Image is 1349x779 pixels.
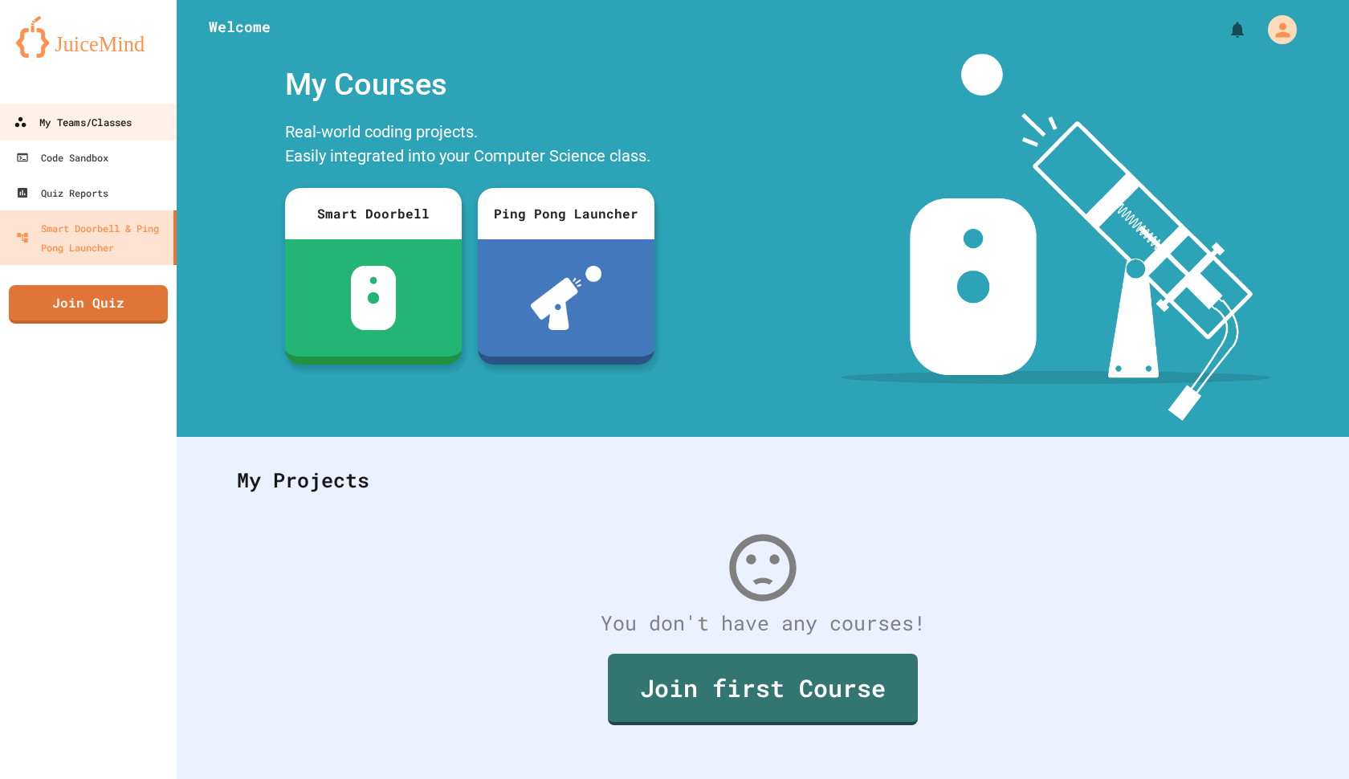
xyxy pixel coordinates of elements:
div: My Notifications [1198,16,1251,43]
div: Real-world coding projects. Easily integrated into your Computer Science class. [277,116,662,176]
div: You don't have any courses! [221,608,1305,638]
img: banner-image-my-projects.png [841,54,1271,421]
a: Join Quiz [9,285,168,324]
div: My Projects [221,449,1305,512]
div: My Account [1251,11,1301,48]
div: My Courses [277,54,662,116]
div: Quiz Reports [16,183,108,202]
div: Ping Pong Launcher [478,188,654,239]
div: Code Sandbox [16,148,108,167]
img: ppl-with-ball.png [531,266,602,330]
a: Join first Course [608,654,918,725]
img: sdb-white.svg [351,266,397,330]
div: Smart Doorbell & Ping Pong Launcher [16,218,167,257]
img: logo-orange.svg [16,16,161,58]
div: My Teams/Classes [14,112,132,133]
div: Smart Doorbell [285,188,462,239]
